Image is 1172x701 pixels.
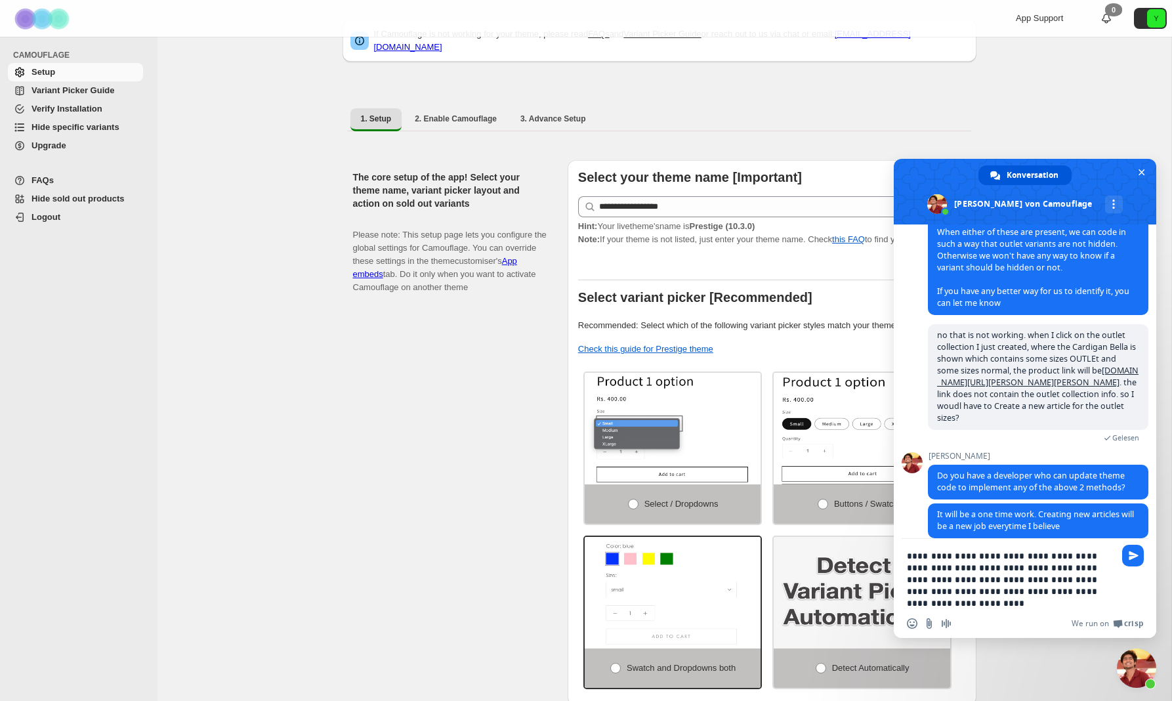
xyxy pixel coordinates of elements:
span: 2. Enable Camouflage [415,114,497,124]
span: Senden Sie [1122,545,1144,566]
a: Hide sold out products [8,190,143,208]
span: 1. Setup [361,114,392,124]
b: Select your theme name [Important] [578,170,802,184]
button: Avatar with initials Y [1134,8,1167,29]
span: Hide sold out products [31,194,125,203]
text: Y [1154,14,1159,22]
div: 0 [1105,3,1122,16]
div: Konversation [978,165,1072,185]
span: FAQs [31,175,54,185]
a: Check this guide for Prestige theme [578,344,713,354]
p: Please note: This setup page lets you configure the global settings for Camouflage. You can overr... [353,215,547,294]
span: Konversation [1007,165,1058,185]
span: Audionachricht aufzeichnen [941,618,952,629]
span: Variant Picker Guide [31,85,114,95]
img: Detect Automatically [774,537,950,648]
span: It will be a one time work. Creating new articles will be a new job everytime I believe [937,509,1134,532]
a: Variant Picker Guide [8,81,143,100]
a: Setup [8,63,143,81]
span: Upgrade [31,140,66,150]
p: If your theme is not listed, just enter your theme name. Check to find your theme name. [578,220,966,246]
span: We run on [1072,618,1109,629]
span: Avatar with initials Y [1147,9,1165,28]
a: Logout [8,208,143,226]
span: Do you have a developer who can update theme code to implement any of the above 2 methods? [937,470,1125,493]
span: Select / Dropdowns [644,499,719,509]
a: We run onCrisp [1072,618,1143,629]
span: Swatch and Dropdowns both [627,663,736,673]
span: no that is not working. when I click on the outlet collection I just created, where the Cardigan ... [937,329,1139,423]
a: Verify Installation [8,100,143,118]
span: [PERSON_NAME] [928,452,1148,461]
b: Select variant picker [Recommended] [578,290,812,305]
span: Detect Automatically [832,663,910,673]
p: Recommended: Select which of the following variant picker styles match your theme. [578,319,966,332]
p: If Camouflage is not working for your theme, please read and or reach out to us via chat or email: [374,28,969,54]
img: Camouflage [10,1,76,37]
span: App Support [1016,13,1063,23]
h2: The core setup of the app! Select your theme name, variant picker layout and action on sold out v... [353,171,547,210]
strong: Note: [578,234,600,244]
span: CAMOUFLAGE [13,50,148,60]
a: this FAQ [832,234,865,244]
strong: Hint: [578,221,598,231]
strong: Prestige (10.3.0) [689,221,755,231]
span: Buttons / Swatches [834,499,907,509]
a: Hide specific variants [8,118,143,137]
span: Datei senden [924,618,934,629]
span: Verify Installation [31,104,102,114]
span: Gelesen [1112,433,1139,442]
div: Mehr Kanäle [1105,196,1123,213]
span: Hide specific variants [31,122,119,132]
span: Einen Emoji einfügen [907,618,917,629]
span: Crisp [1124,618,1143,629]
a: FAQs [8,171,143,190]
span: Chat schließen [1135,165,1148,179]
a: 0 [1100,12,1113,25]
img: Swatch and Dropdowns both [585,537,761,648]
span: Logout [31,212,60,222]
span: Your live theme's name is [578,221,755,231]
a: Upgrade [8,137,143,155]
a: [DOMAIN_NAME][URL][PERSON_NAME][PERSON_NAME] [937,365,1139,388]
div: Chat schließen [1117,648,1156,688]
img: Buttons / Swatches [774,373,950,484]
img: Select / Dropdowns [585,373,761,484]
span: 3. Advance Setup [520,114,586,124]
span: Setup [31,67,55,77]
textarea: Verfassen Sie Ihre Nachricht… [907,550,1114,609]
